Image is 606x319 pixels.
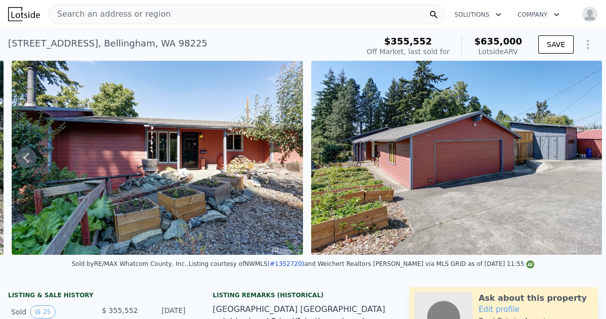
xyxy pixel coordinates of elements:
img: avatar [582,6,598,22]
button: Solutions [446,6,510,24]
img: NWMLS Logo [526,260,534,268]
div: Listing courtesy of NWMLS and Weichert Realtors [PERSON_NAME] via MLS GRID as of [DATE] 11:55 [188,260,534,267]
a: Edit profile [479,305,520,314]
span: $355,552 [384,36,432,47]
button: View historical data [30,305,55,318]
div: Sold by RE/MAX Whatcom County, Inc. . [72,260,189,267]
img: Lotside [8,7,40,21]
a: (#1352720) [268,260,305,267]
button: SAVE [538,35,574,54]
div: Listing Remarks (Historical) [213,291,393,299]
button: Show Options [578,34,598,55]
div: [DATE] [146,305,185,318]
button: Company [510,6,568,24]
div: Lotside ARV [474,47,522,57]
span: $635,000 [474,36,522,47]
div: [STREET_ADDRESS] , Bellingham , WA 98225 [8,36,208,51]
div: Off Market, last sold for [367,47,449,57]
div: LISTING & SALE HISTORY [8,291,188,301]
img: Sale: 132301363 Parcel: 102724841 [12,61,303,255]
div: Sold [11,305,90,318]
img: Sale: 132301363 Parcel: 102724841 [311,61,602,255]
span: $ 355,552 [102,306,138,314]
div: Ask about this property [479,292,587,304]
span: Search an address or region [49,8,171,20]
